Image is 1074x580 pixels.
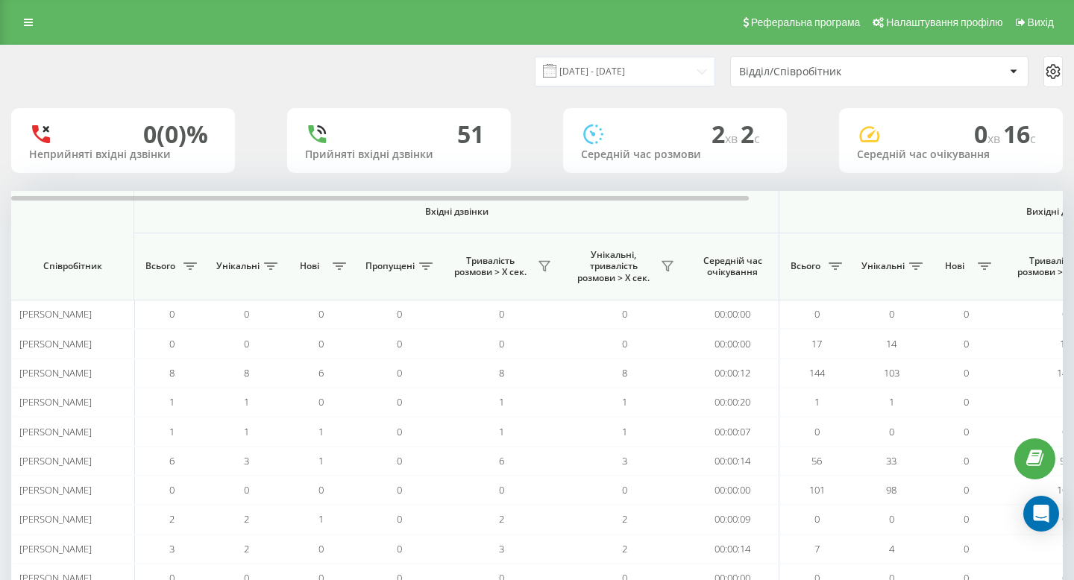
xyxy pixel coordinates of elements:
[809,366,825,379] span: 144
[686,505,779,534] td: 00:00:09
[811,337,822,350] span: 17
[397,395,402,409] span: 0
[244,395,249,409] span: 1
[244,512,249,526] span: 2
[244,425,249,438] span: 1
[318,542,324,555] span: 0
[712,118,741,150] span: 2
[1023,496,1059,532] div: Open Intercom Messenger
[861,260,905,272] span: Унікальні
[622,337,627,350] span: 0
[244,542,249,555] span: 2
[499,366,504,379] span: 8
[739,66,917,78] div: Відділ/Співробітник
[1062,395,1067,409] span: 1
[397,425,402,438] span: 0
[754,130,760,147] span: c
[499,307,504,321] span: 0
[622,454,627,467] span: 3
[964,542,969,555] span: 0
[889,395,894,409] span: 1
[499,337,504,350] span: 0
[886,337,896,350] span: 14
[886,454,896,467] span: 33
[622,307,627,321] span: 0
[169,512,175,526] span: 2
[1062,307,1067,321] span: 0
[741,118,760,150] span: 2
[622,395,627,409] span: 1
[884,366,899,379] span: 103
[318,366,324,379] span: 6
[244,307,249,321] span: 0
[974,118,1003,150] span: 0
[814,395,820,409] span: 1
[686,300,779,329] td: 00:00:00
[686,535,779,564] td: 00:00:14
[814,512,820,526] span: 0
[1003,118,1036,150] span: 16
[169,425,175,438] span: 1
[964,395,969,409] span: 0
[814,307,820,321] span: 0
[499,425,504,438] span: 1
[457,120,484,148] div: 51
[581,148,769,161] div: Середній час розмови
[1057,366,1073,379] span: 144
[1060,454,1070,467] span: 56
[397,483,402,497] span: 0
[622,425,627,438] span: 1
[1062,425,1067,438] span: 0
[814,542,820,555] span: 7
[318,395,324,409] span: 0
[697,255,767,278] span: Середній час очікування
[886,483,896,497] span: 98
[318,512,324,526] span: 1
[811,454,822,467] span: 56
[499,483,504,497] span: 0
[686,476,779,505] td: 00:00:00
[964,512,969,526] span: 0
[19,454,92,467] span: [PERSON_NAME]
[964,337,969,350] span: 0
[1028,16,1054,28] span: Вихід
[29,148,217,161] div: Неприйняті вхідні дзвінки
[291,260,328,272] span: Нові
[305,148,493,161] div: Прийняті вхідні дзвінки
[622,366,627,379] span: 8
[964,483,969,497] span: 0
[169,366,175,379] span: 8
[857,148,1045,161] div: Середній час очікування
[318,483,324,497] span: 0
[686,417,779,446] td: 00:00:07
[787,260,824,272] span: Всього
[889,425,894,438] span: 0
[1057,483,1073,497] span: 101
[173,206,740,218] span: Вхідні дзвінки
[814,425,820,438] span: 0
[1062,542,1067,555] span: 7
[499,395,504,409] span: 1
[19,483,92,497] span: [PERSON_NAME]
[19,395,92,409] span: [PERSON_NAME]
[24,260,121,272] span: Співробітник
[725,130,741,147] span: хв
[19,542,92,555] span: [PERSON_NAME]
[143,120,208,148] div: 0 (0)%
[964,307,969,321] span: 0
[397,454,402,467] span: 0
[216,260,260,272] span: Унікальні
[499,512,504,526] span: 2
[936,260,973,272] span: Нові
[365,260,415,272] span: Пропущені
[318,454,324,467] span: 1
[1062,512,1067,526] span: 0
[318,307,324,321] span: 0
[886,16,1002,28] span: Налаштування профілю
[499,454,504,467] span: 6
[1030,130,1036,147] span: c
[169,483,175,497] span: 0
[244,337,249,350] span: 0
[499,542,504,555] span: 3
[318,425,324,438] span: 1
